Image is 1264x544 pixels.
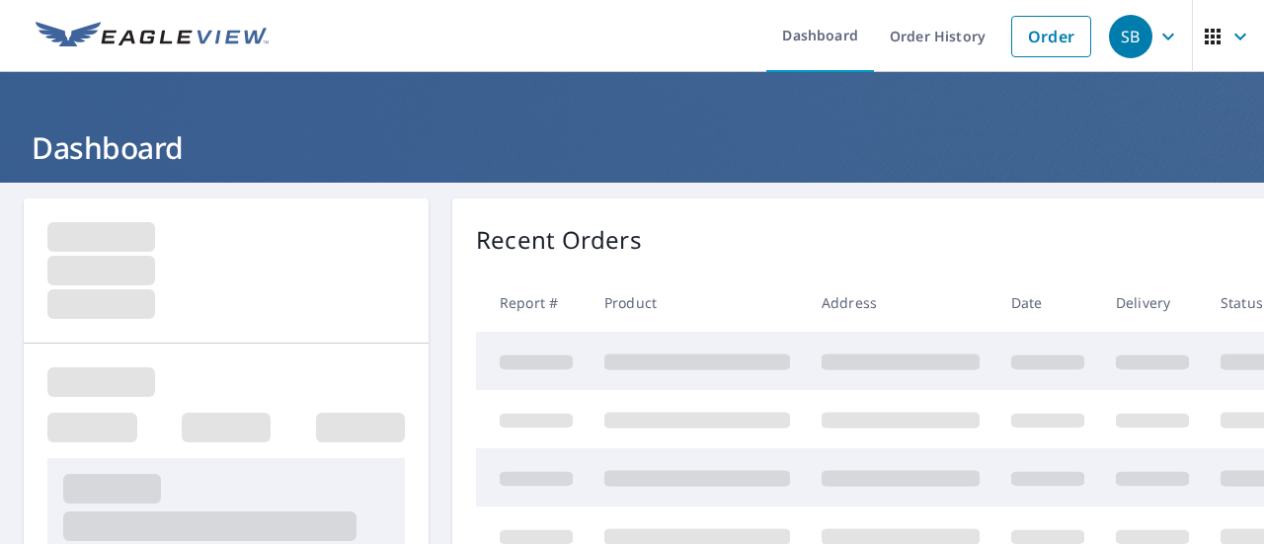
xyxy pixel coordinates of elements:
[589,273,806,332] th: Product
[24,127,1240,168] h1: Dashboard
[1011,16,1091,57] a: Order
[36,22,269,51] img: EV Logo
[995,273,1100,332] th: Date
[1109,15,1152,58] div: SB
[1100,273,1205,332] th: Delivery
[806,273,995,332] th: Address
[476,222,642,258] p: Recent Orders
[476,273,589,332] th: Report #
